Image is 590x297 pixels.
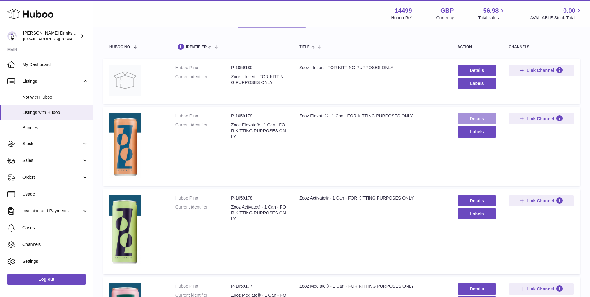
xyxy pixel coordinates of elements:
[436,15,454,21] div: Currency
[299,65,445,71] div: Zooz - Insert - FOR KITTING PURPOSES ONLY
[458,208,496,219] button: Labels
[478,15,506,21] span: Total sales
[458,65,496,76] a: Details
[299,113,445,119] div: Zooz Elevate® - 1 Can - FOR KITTING PURPOSES ONLY
[458,78,496,89] button: Labels
[7,274,86,285] a: Log out
[186,45,207,49] span: identifier
[478,7,506,21] a: 56.98 Total sales
[22,94,88,100] span: Not with Huboo
[109,45,130,49] span: Huboo no
[231,65,287,71] dd: P-1059180
[530,15,583,21] span: AVAILABLE Stock Total
[299,283,445,289] div: Zooz Mediate® - 1 Can - FOR KITTING PURPOSES ONLY
[175,204,231,222] dt: Current identifier
[22,258,88,264] span: Settings
[509,65,574,76] button: Link Channel
[299,195,445,201] div: Zooz Activate® - 1 Can - FOR KITTING PURPOSES ONLY
[175,74,231,86] dt: Current identifier
[175,195,231,201] dt: Huboo P no
[231,283,287,289] dd: P-1059177
[231,204,287,222] dd: Zooz Activate® - 1 Can - FOR KITTING PURPOSES ONLY
[483,7,499,15] span: 56.98
[509,195,574,206] button: Link Channel
[458,113,496,124] a: Details
[231,113,287,119] dd: P-1059179
[563,7,575,15] span: 0.00
[22,208,82,214] span: Invoicing and Payments
[509,45,574,49] div: channels
[22,110,88,115] span: Listings with Huboo
[509,283,574,295] button: Link Channel
[22,141,82,147] span: Stock
[458,195,496,206] a: Details
[391,15,412,21] div: Huboo Ref
[109,65,141,96] img: Zooz - Insert - FOR KITTING PURPOSES ONLY
[22,225,88,231] span: Cases
[530,7,583,21] a: 0.00 AVAILABLE Stock Total
[22,174,82,180] span: Orders
[23,30,79,42] div: [PERSON_NAME] Drinks LTD (t/a Zooz)
[109,113,141,178] img: Zooz Elevate® - 1 Can - FOR KITTING PURPOSES ONLY
[175,65,231,71] dt: Huboo P no
[458,283,496,295] a: Details
[231,195,287,201] dd: P-1059178
[527,68,554,73] span: Link Channel
[527,116,554,121] span: Link Channel
[23,36,91,41] span: [EMAIL_ADDRESS][DOMAIN_NAME]
[22,242,88,247] span: Channels
[22,191,88,197] span: Usage
[22,158,82,163] span: Sales
[231,122,287,140] dd: Zooz Elevate® - 1 Can - FOR KITTING PURPOSES ONLY
[7,31,17,41] img: internalAdmin-14499@internal.huboo.com
[175,122,231,140] dt: Current identifier
[231,74,287,86] dd: Zooz - Insert - FOR KITTING PURPOSES ONLY
[175,283,231,289] dt: Huboo P no
[527,286,554,292] span: Link Channel
[109,195,141,266] img: Zooz Activate® - 1 Can - FOR KITTING PURPOSES ONLY
[509,113,574,124] button: Link Channel
[458,126,496,137] button: Labels
[440,7,454,15] strong: GBP
[395,7,412,15] strong: 14499
[175,113,231,119] dt: Huboo P no
[22,125,88,131] span: Bundles
[22,62,88,68] span: My Dashboard
[299,45,309,49] span: title
[458,45,496,49] div: action
[527,198,554,204] span: Link Channel
[22,78,82,84] span: Listings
